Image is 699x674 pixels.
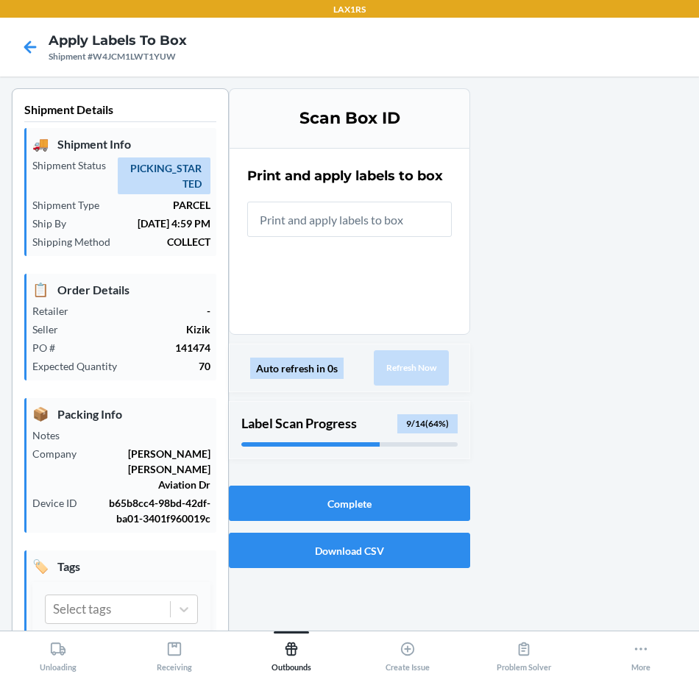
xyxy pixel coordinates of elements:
button: Download CSV [229,533,470,568]
p: Tags [32,556,210,576]
p: PO # [32,340,67,355]
div: Problem Solver [497,635,551,672]
p: LAX1RS [333,3,366,16]
button: Outbounds [233,631,349,672]
h2: Print and apply labels to box [247,166,443,185]
p: Label Scan Progress [241,414,357,433]
button: More [583,631,699,672]
div: Shipment #W4JCM1LWT1YUW [49,50,187,63]
p: Shipment Status [32,157,118,173]
p: Notes [32,428,71,443]
p: Shipment Type [32,197,111,213]
div: Outbounds [272,635,311,672]
div: Auto refresh in 0s [250,358,344,379]
span: 📋 [32,280,49,299]
p: PARCEL [111,197,210,213]
p: 141474 [67,340,210,355]
p: Device ID [32,495,89,511]
button: Receiving [116,631,233,672]
p: Order Details [32,280,210,299]
p: Company [32,446,88,461]
p: - [80,303,210,319]
span: 🏷️ [32,556,49,576]
div: Select tags [53,600,111,619]
div: Unloading [40,635,77,672]
div: Create Issue [386,635,430,672]
p: Seller [32,322,70,337]
p: Expected Quantity [32,358,129,374]
p: Shipment Info [32,134,210,154]
div: 9 / 14 ( 64 %) [397,414,458,433]
p: Kizik [70,322,210,337]
p: COLLECT [122,234,210,249]
p: Shipment Details [24,101,216,122]
button: Problem Solver [466,631,582,672]
h3: Scan Box ID [247,107,452,130]
p: Packing Info [32,404,210,424]
p: 70 [129,358,210,374]
p: b65b8cc4-98bd-42df-ba01-3401f960019c [89,495,210,526]
span: PICKING_STARTED [118,157,210,194]
span: 🚚 [32,134,49,154]
input: Print and apply labels to box [247,202,452,237]
span: 📦 [32,404,49,424]
div: Receiving [157,635,192,672]
button: Complete [229,486,470,521]
div: More [631,635,650,672]
p: [PERSON_NAME] [PERSON_NAME] Aviation Dr [88,446,210,492]
p: Shipping Method [32,234,122,249]
button: Refresh Now [374,350,449,386]
h4: Apply Labels to Box [49,31,187,50]
p: Retailer [32,303,80,319]
p: Ship By [32,216,78,231]
button: Create Issue [349,631,466,672]
p: [DATE] 4:59 PM [78,216,210,231]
